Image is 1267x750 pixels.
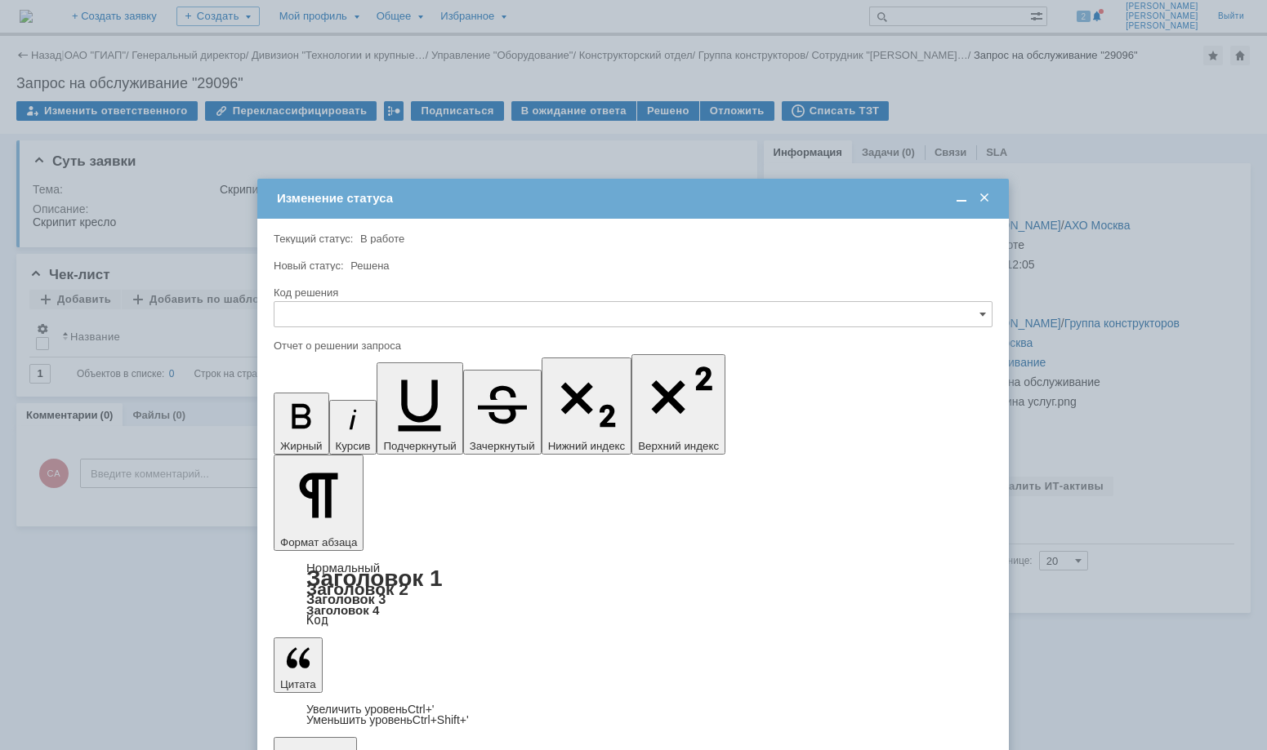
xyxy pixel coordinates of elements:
[470,440,535,452] span: Зачеркнутый
[274,455,364,551] button: Формат абзаца
[274,704,993,726] div: Цитата
[280,678,316,690] span: Цитата
[542,357,632,455] button: Нижний индекс
[274,287,989,298] div: Код решения
[274,562,993,626] div: Формат абзаца
[953,191,970,206] span: Свернуть (Ctrl + M)
[377,362,462,455] button: Подчеркнутый
[277,191,993,206] div: Изменение статуса
[274,233,353,245] label: Текущий статус:
[408,703,435,716] span: Ctrl+'
[306,579,408,598] a: Заголовок 2
[306,613,328,628] a: Код
[274,637,323,693] button: Цитата
[274,260,344,272] label: Новый статус:
[350,260,389,272] span: Решена
[976,191,993,206] span: Закрыть
[638,440,719,452] span: Верхний индекс
[306,603,379,617] a: Заголовок 4
[280,536,357,548] span: Формат абзаца
[306,592,386,606] a: Заголовок 3
[306,561,380,575] a: Нормальный
[548,440,626,452] span: Нижний индекс
[463,370,542,455] button: Зачеркнутый
[329,400,377,455] button: Курсив
[360,233,404,245] span: В работе
[631,354,725,455] button: Верхний индекс
[280,440,323,452] span: Жирный
[383,440,456,452] span: Подчеркнутый
[413,713,469,726] span: Ctrl+Shift+'
[306,703,435,716] a: Increase
[274,340,989,351] div: Отчет о решении запроса
[274,393,329,455] button: Жирный
[306,713,469,726] a: Decrease
[336,440,371,452] span: Курсив
[306,566,443,591] a: Заголовок 1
